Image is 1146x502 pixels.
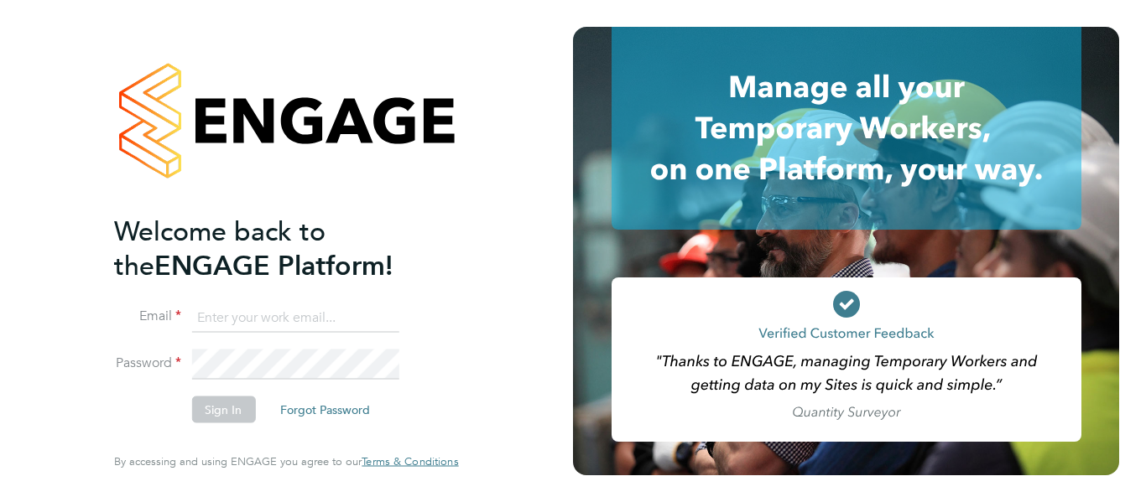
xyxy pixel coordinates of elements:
[114,215,326,282] span: Welcome back to the
[267,396,383,423] button: Forgot Password
[114,214,441,282] h2: ENGAGE Platform!
[114,355,181,372] label: Password
[191,303,398,333] input: Enter your work email...
[114,454,458,468] span: By accessing and using ENGAGE you agree to our
[362,455,458,468] a: Terms & Conditions
[114,308,181,325] label: Email
[191,396,255,423] button: Sign In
